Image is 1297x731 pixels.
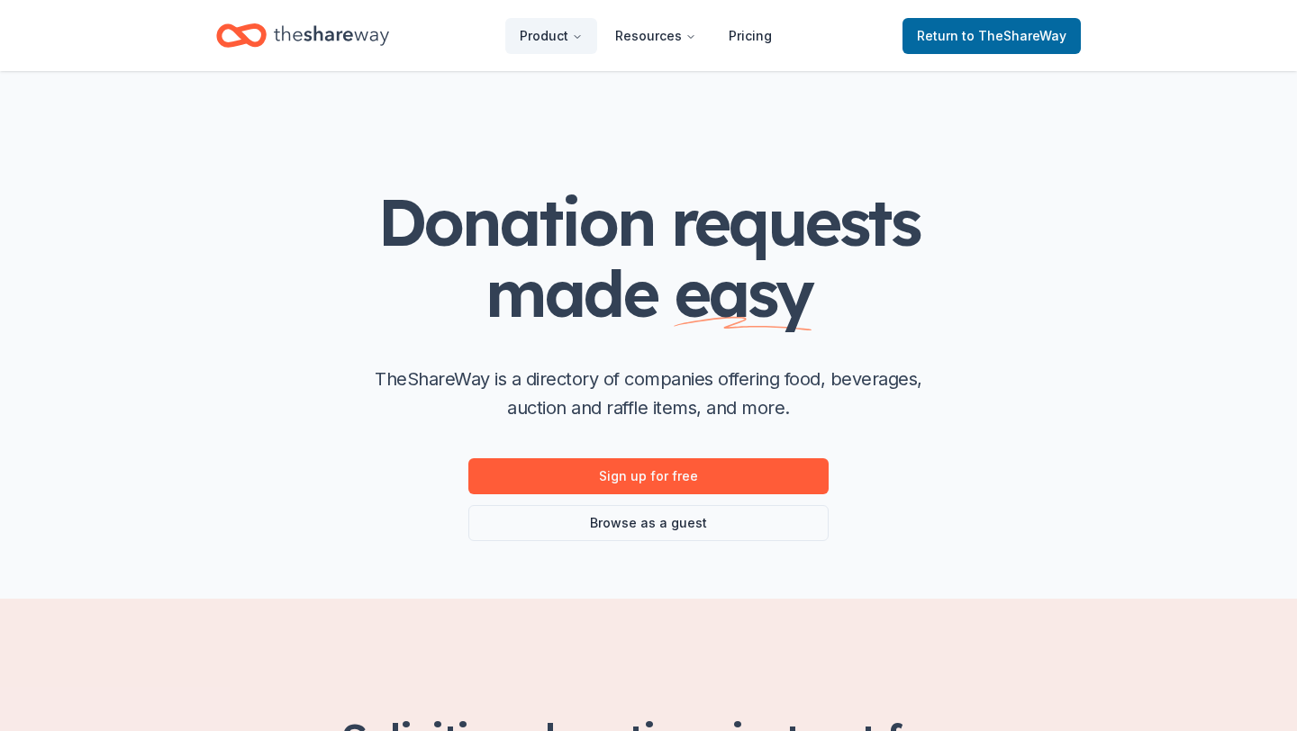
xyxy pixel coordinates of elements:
[714,18,786,54] a: Pricing
[601,18,711,54] button: Resources
[962,28,1066,43] span: to TheShareWay
[288,186,1009,329] h1: Donation requests made
[468,505,829,541] a: Browse as a guest
[902,18,1081,54] a: Returnto TheShareWay
[360,365,937,422] p: TheShareWay is a directory of companies offering food, beverages, auction and raffle items, and m...
[505,18,597,54] button: Product
[468,458,829,494] a: Sign up for free
[216,14,389,57] a: Home
[505,14,786,57] nav: Main
[674,252,812,333] span: easy
[917,25,1066,47] span: Return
